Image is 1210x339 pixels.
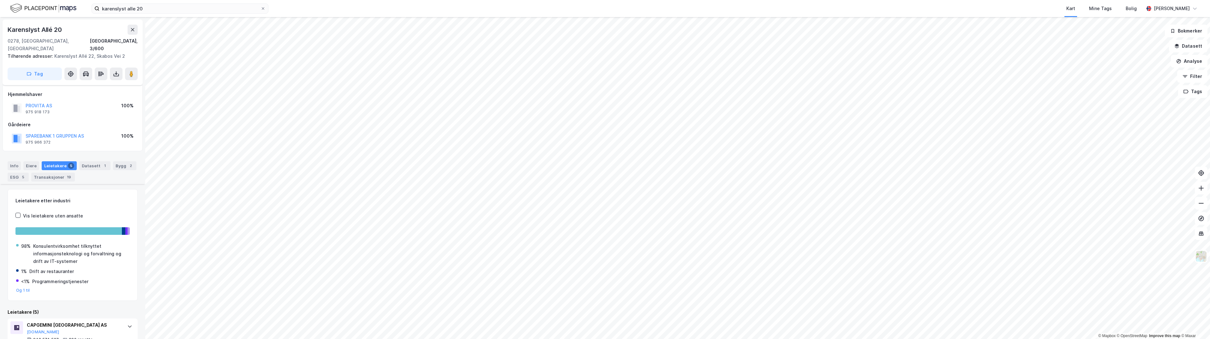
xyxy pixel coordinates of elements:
[16,288,30,293] button: Og 1 til
[1169,40,1207,52] button: Datasett
[90,37,138,52] div: [GEOGRAPHIC_DATA], 3/600
[66,174,72,180] div: 19
[8,68,62,80] button: Tag
[26,140,51,145] div: 975 966 372
[1149,334,1180,338] a: Improve this map
[21,278,30,285] div: <1%
[1178,309,1210,339] div: Kontrollprogram for chat
[1195,250,1207,262] img: Z
[1177,70,1207,83] button: Filter
[99,4,261,13] input: Søk på adresse, matrikkel, gårdeiere, leietakere eller personer
[8,308,138,316] div: Leietakere (5)
[8,161,21,170] div: Info
[8,53,54,59] span: Tilhørende adresser:
[102,163,108,169] div: 1
[1178,85,1207,98] button: Tags
[1098,334,1116,338] a: Mapbox
[1171,55,1207,68] button: Analyse
[1066,5,1075,12] div: Kart
[27,330,59,335] button: [DOMAIN_NAME]
[42,161,77,170] div: Leietakere
[21,242,31,250] div: 98%
[10,3,76,14] img: logo.f888ab2527a4732fd821a326f86c7f29.svg
[1126,5,1137,12] div: Bolig
[21,268,27,275] div: 1%
[128,163,134,169] div: 2
[33,242,129,265] div: Konsulentvirksomhet tilknyttet informasjonsteknologi og forvaltning og drift av IT-systemer
[1154,5,1190,12] div: [PERSON_NAME]
[8,121,137,128] div: Gårdeiere
[121,132,134,140] div: 100%
[1117,334,1147,338] a: OpenStreetMap
[8,25,63,35] div: Karenslyst Allé 20
[23,212,83,220] div: Vis leietakere uten ansatte
[26,110,50,115] div: 975 918 173
[68,163,74,169] div: 5
[31,173,75,181] div: Transaksjoner
[20,174,26,180] div: 5
[32,278,88,285] div: Programmeringstjenester
[23,161,39,170] div: Eiere
[113,161,136,170] div: Bygg
[79,161,111,170] div: Datasett
[1089,5,1112,12] div: Mine Tags
[27,321,121,329] div: CAPGEMINI [GEOGRAPHIC_DATA] AS
[8,91,137,98] div: Hjemmelshaver
[15,197,130,205] div: Leietakere etter industri
[29,268,74,275] div: Drift av restauranter
[8,52,133,60] div: Karenslyst Allé 22, Skabos Vei 2
[8,173,29,181] div: ESG
[1165,25,1207,37] button: Bokmerker
[8,37,90,52] div: 0278, [GEOGRAPHIC_DATA], [GEOGRAPHIC_DATA]
[1178,309,1210,339] iframe: Chat Widget
[121,102,134,110] div: 100%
